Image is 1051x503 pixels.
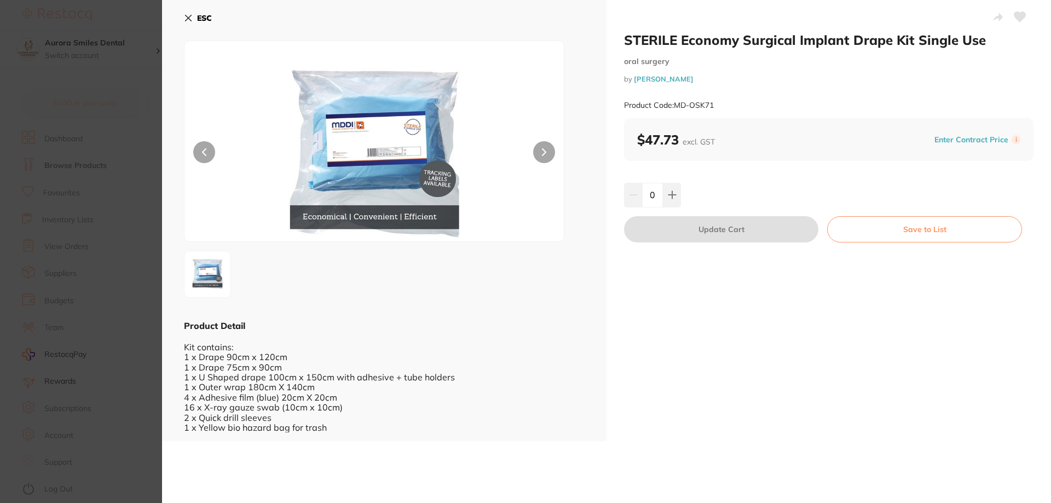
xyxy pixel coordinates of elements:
small: Product Code: MD-OSK71 [624,101,714,110]
button: Enter Contract Price [931,135,1012,145]
h2: STERILE Economy Surgical Implant Drape Kit Single Use [624,32,1033,48]
small: by [624,75,1033,83]
b: Product Detail [184,320,245,331]
img: LmpwZw [261,68,488,241]
span: excl. GST [683,137,715,147]
b: ESC [197,13,212,23]
div: Kit contains: 1 x Drape 90cm x 120cm 1 x Drape 75cm x 90cm 1 x U Shaped drape 100cm x 150cm with ... [184,332,585,432]
b: $47.73 [637,131,715,148]
button: Update Cart [624,216,818,242]
button: ESC [184,9,212,27]
small: oral surgery [624,57,1033,66]
img: LmpwZw [188,255,227,294]
a: [PERSON_NAME] [634,74,694,83]
button: Save to List [827,216,1022,242]
label: i [1012,135,1020,144]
